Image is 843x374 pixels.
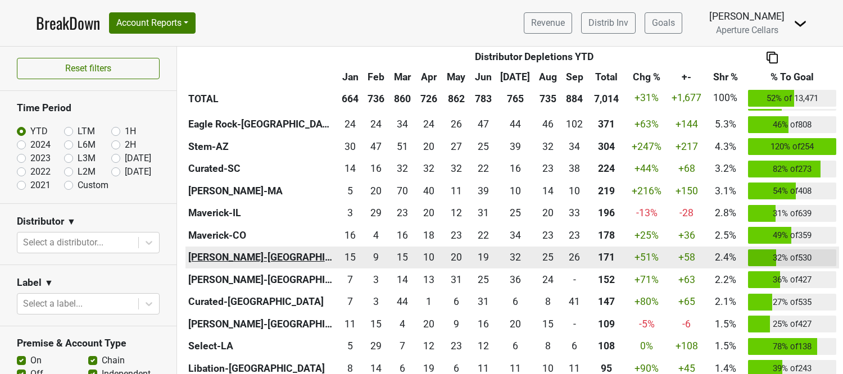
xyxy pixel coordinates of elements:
td: 19.583 [416,313,442,335]
div: 7 [340,294,360,309]
td: +216 % [626,180,668,202]
div: 15 [392,250,413,264]
td: 31.832 [442,158,470,180]
th: 862 [442,87,470,110]
th: 884 [561,87,588,110]
label: YTD [30,125,48,138]
td: +44 % [626,158,668,180]
label: L2M [78,165,96,179]
label: 2024 [30,138,51,152]
td: 21.5 [470,224,496,247]
a: Goals [645,12,682,34]
td: 1.5% [706,313,746,335]
div: 39 [473,184,493,198]
td: 0 [561,268,588,291]
div: 11 [445,184,468,198]
div: 41 [564,294,585,309]
td: 3 [363,268,389,291]
td: 13.75 [534,180,561,202]
div: +36 [670,228,703,243]
div: 25 [473,272,493,287]
td: +247 % [626,135,668,158]
div: 3 [340,206,360,220]
div: 22 [473,228,493,243]
th: 765 [496,87,534,110]
th: 195.828 [588,202,626,225]
td: 10.5 [337,313,363,335]
div: 26 [564,250,585,264]
label: 2022 [30,165,51,179]
td: 70 [389,180,416,202]
td: 23.25 [389,202,416,225]
td: 34.123 [389,113,416,136]
div: 44 [392,294,413,309]
div: 1 [419,294,439,309]
td: 100% [706,87,746,110]
div: 32 [419,161,439,176]
td: 3.2% [706,158,746,180]
th: [PERSON_NAME]-MA [185,180,337,202]
th: [PERSON_NAME]-[GEOGRAPHIC_DATA] [185,313,337,335]
div: +63 [670,272,703,287]
td: +25 % [626,224,668,247]
div: 14 [392,272,413,287]
div: 178 [591,228,623,243]
div: 14 [537,184,559,198]
td: 31.166 [470,202,496,225]
td: 2.1% [706,291,746,313]
label: 1H [125,125,136,138]
td: 5 [337,180,363,202]
th: +-: activate to sort column ascending [668,67,706,87]
div: 6 [499,294,532,309]
td: 46.23 [534,113,561,136]
td: 23.334 [534,224,561,247]
th: Mar: activate to sort column ascending [389,67,416,87]
div: 5 [340,184,360,198]
td: +80 % [626,291,668,313]
td: 25.083 [534,247,561,269]
div: 32 [537,139,559,154]
label: 2023 [30,152,51,165]
div: 19 [473,250,493,264]
td: 2.8% [706,202,746,225]
div: 371 [591,117,623,131]
td: 51 [389,135,416,158]
td: 20.248 [416,202,442,225]
div: 47 [366,139,386,154]
th: TOTAL [185,87,337,110]
th: 726 [416,87,442,110]
td: 14 [337,158,363,180]
td: 15 [337,247,363,269]
td: 7.249 [337,268,363,291]
div: 39 [499,139,532,154]
th: 147.001 [588,291,626,313]
td: 24.917 [496,202,534,225]
div: 147 [591,294,623,309]
th: Shr %: activate to sort column ascending [706,67,746,87]
div: 224 [591,161,623,176]
div: 32 [445,161,468,176]
div: 9 [366,250,386,264]
div: 23 [445,228,468,243]
div: 10 [499,184,532,198]
div: 46 [537,117,559,131]
td: 6.334 [496,291,534,313]
td: 0 [561,313,588,335]
td: 31.581 [389,158,416,180]
h3: Label [17,277,42,289]
td: 10.17 [561,180,588,202]
td: 9 [442,313,470,335]
td: 24.584 [470,135,496,158]
label: 2021 [30,179,51,192]
th: 370.923 [588,113,626,136]
td: 32.498 [416,158,442,180]
div: 24 [366,117,386,131]
td: 18 [416,224,442,247]
th: % To Goal: activate to sort column ascending [745,67,839,87]
th: 7,014 [588,87,626,110]
div: 18 [419,228,439,243]
div: 13 [419,272,439,287]
div: 15 [537,317,559,331]
span: +31% [634,93,659,104]
label: Custom [78,179,108,192]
